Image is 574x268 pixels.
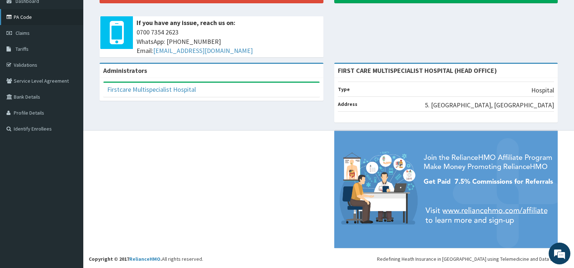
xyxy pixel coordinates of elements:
span: Tariffs [16,46,29,52]
strong: FIRST CARE MULTISPECIALIST HOSPITAL (HEAD OFFICE) [338,66,497,75]
b: Type [338,86,350,92]
a: RelianceHMO [129,256,160,262]
a: [EMAIL_ADDRESS][DOMAIN_NAME] [153,46,253,55]
img: provider-team-banner.png [334,131,558,248]
span: 0700 7354 2623 WhatsApp: [PHONE_NUMBER] Email: [137,28,320,55]
div: Redefining Heath Insurance in [GEOGRAPHIC_DATA] using Telemedicine and Data Science! [377,255,569,263]
p: Hospital [531,86,554,95]
span: Claims [16,30,30,36]
b: If you have any issue, reach us on: [137,18,235,27]
p: 5. [GEOGRAPHIC_DATA], [GEOGRAPHIC_DATA] [425,100,554,110]
footer: All rights reserved. [83,130,574,268]
b: Administrators [103,66,147,75]
strong: Copyright © 2017 . [89,256,162,262]
b: Address [338,101,357,107]
a: Firstcare Multispecialist Hospital [107,85,196,94]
